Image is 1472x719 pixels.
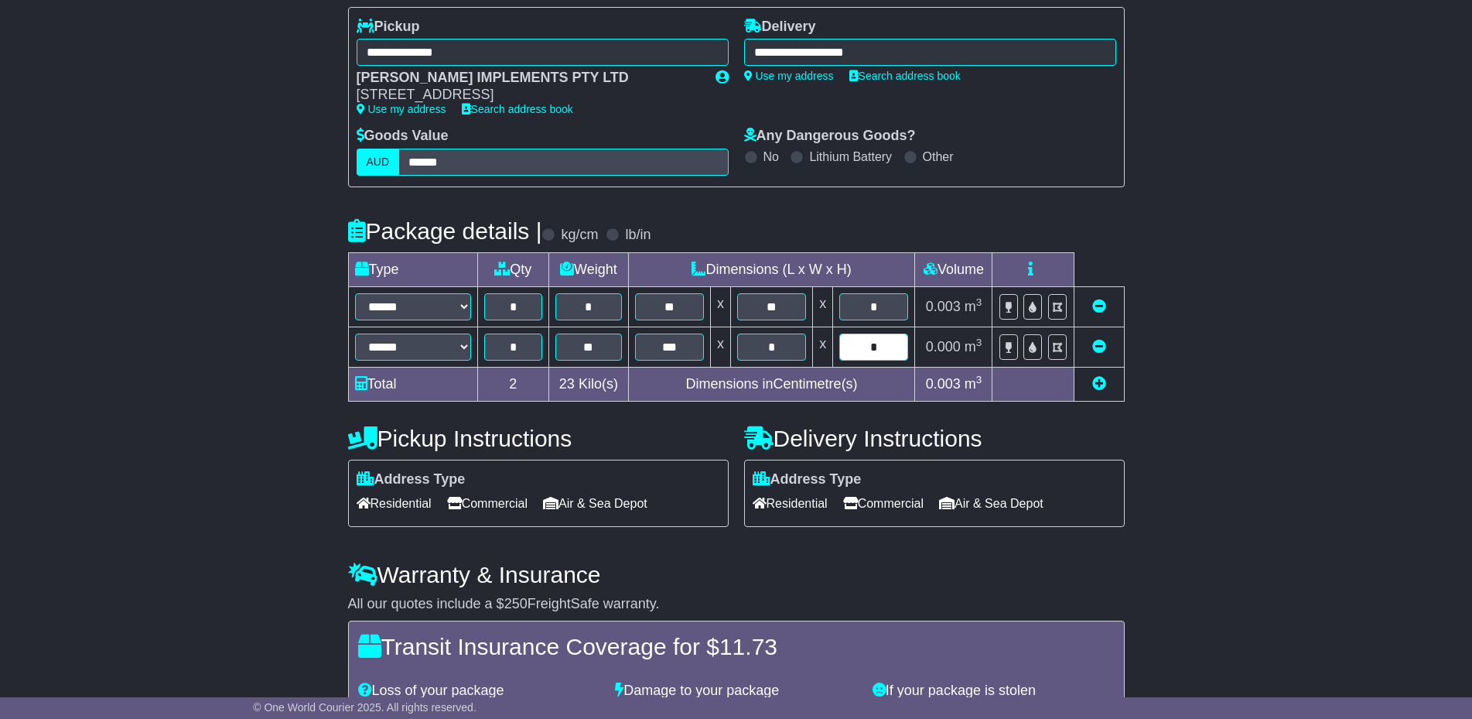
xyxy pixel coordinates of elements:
[744,19,816,36] label: Delivery
[926,299,961,314] span: 0.003
[849,70,961,82] a: Search address book
[447,491,528,515] span: Commercial
[710,286,730,327] td: x
[357,128,449,145] label: Goods Value
[357,471,466,488] label: Address Type
[865,683,1122,700] div: If your package is stolen
[348,426,729,451] h4: Pickup Instructions
[549,252,629,286] td: Weight
[976,337,982,348] sup: 3
[719,634,777,659] span: 11.73
[965,299,982,314] span: m
[753,471,862,488] label: Address Type
[926,339,961,354] span: 0.000
[744,128,916,145] label: Any Dangerous Goods?
[350,683,608,700] div: Loss of your package
[253,701,476,714] span: © One World Courier 2025. All rights reserved.
[939,491,1043,515] span: Air & Sea Depot
[348,367,477,401] td: Total
[348,596,1125,613] div: All our quotes include a $ FreightSafe warranty.
[1092,339,1106,354] a: Remove this item
[753,491,828,515] span: Residential
[348,252,477,286] td: Type
[358,634,1115,659] h4: Transit Insurance Coverage for $
[965,339,982,354] span: m
[744,426,1125,451] h4: Delivery Instructions
[504,596,528,611] span: 250
[1092,376,1106,392] a: Add new item
[976,374,982,385] sup: 3
[348,218,542,244] h4: Package details |
[348,562,1125,587] h4: Warranty & Insurance
[357,19,420,36] label: Pickup
[357,149,400,176] label: AUD
[543,491,647,515] span: Air & Sea Depot
[628,367,915,401] td: Dimensions in Centimetre(s)
[549,367,629,401] td: Kilo(s)
[710,327,730,367] td: x
[477,252,549,286] td: Qty
[809,149,892,164] label: Lithium Battery
[357,70,700,87] div: [PERSON_NAME] IMPLEMENTS PTY LTD
[357,103,446,115] a: Use my address
[813,286,833,327] td: x
[561,227,598,244] label: kg/cm
[763,149,779,164] label: No
[843,491,924,515] span: Commercial
[559,376,575,392] span: 23
[1092,299,1106,314] a: Remove this item
[915,252,992,286] td: Volume
[357,491,432,515] span: Residential
[965,376,982,392] span: m
[744,70,834,82] a: Use my address
[357,87,700,104] div: [STREET_ADDRESS]
[923,149,954,164] label: Other
[625,227,651,244] label: lb/in
[813,327,833,367] td: x
[926,376,961,392] span: 0.003
[462,103,573,115] a: Search address book
[628,252,915,286] td: Dimensions (L x W x H)
[477,367,549,401] td: 2
[976,296,982,308] sup: 3
[607,683,865,700] div: Damage to your package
